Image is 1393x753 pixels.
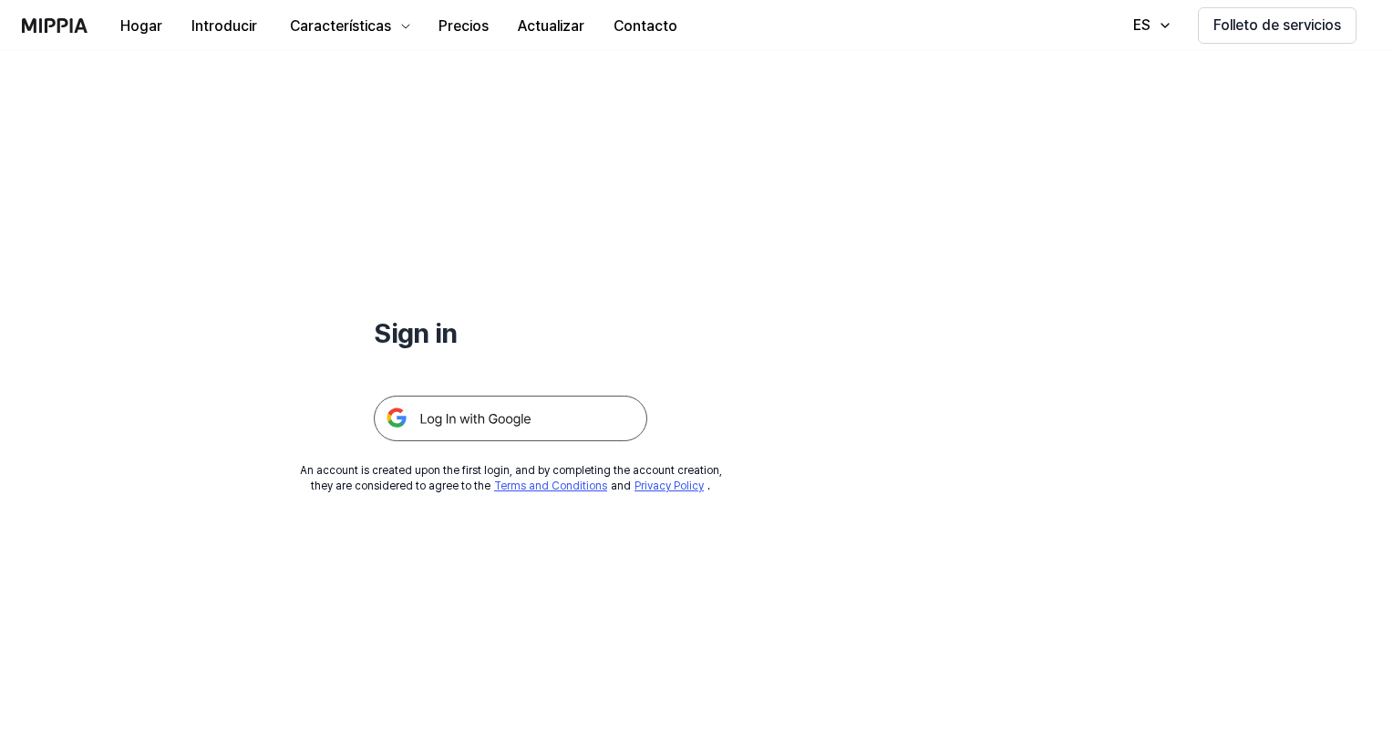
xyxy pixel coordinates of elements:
button: Hogar [106,8,177,45]
font: Precios [439,17,489,35]
img: logo [22,18,88,33]
font: Actualizar [518,17,584,35]
a: Privacy Policy [635,480,704,492]
button: ES [1115,7,1183,44]
font: Introducir [191,17,257,35]
font: ES [1133,16,1151,34]
button: Características [272,8,424,45]
a: Actualizar [503,1,599,51]
font: Características [290,17,391,35]
button: Actualizar [503,8,599,45]
a: Terms and Conditions [494,480,607,492]
h1: Sign in [374,314,647,352]
button: Folleto de servicios [1198,7,1357,44]
div: An account is created upon the first login, and by completing the account creation, they are cons... [300,463,722,494]
font: Contacto [614,17,677,35]
img: 구글 로그인 버튼 [374,396,647,441]
button: Contacto [599,8,692,45]
font: Hogar [120,17,162,35]
button: Precios [424,8,503,45]
button: Introducir [177,8,272,45]
font: Folleto de servicios [1213,16,1341,34]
